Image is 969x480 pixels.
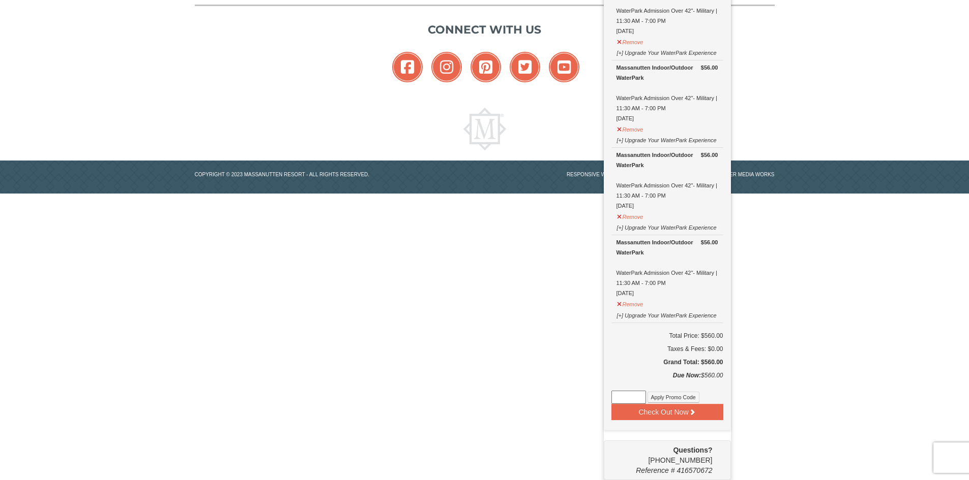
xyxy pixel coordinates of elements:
[701,150,718,160] strong: $56.00
[611,331,723,341] h6: Total Price: $560.00
[611,357,723,367] h5: Grand Total: $560.00
[616,209,644,222] button: Remove
[616,297,644,309] button: Remove
[611,344,723,354] div: Taxes & Fees: $0.00
[616,62,718,123] div: WaterPark Admission Over 42"- Military | 11:30 AM - 7:00 PM [DATE]
[701,62,718,73] strong: $56.00
[701,237,718,247] strong: $56.00
[616,122,644,135] button: Remove
[673,372,701,379] strong: Due Now:
[636,466,674,474] span: Reference #
[611,370,723,391] div: $560.00
[616,133,717,145] button: [+] Upgrade Your WaterPark Experience
[616,220,717,233] button: [+] Upgrade Your WaterPark Experience
[611,404,723,420] button: Check Out Now
[677,466,712,474] span: 416570672
[616,35,644,47] button: Remove
[195,21,775,38] p: Connect with us
[616,150,718,170] div: Massanutten Indoor/Outdoor WaterPark
[463,108,506,150] img: Massanutten Resort Logo
[187,171,485,178] p: Copyright © 2023 Massanutten Resort - All Rights Reserved.
[567,172,775,177] a: Responsive website design and development by Propeller Media Works
[616,237,718,258] div: Massanutten Indoor/Outdoor WaterPark
[616,237,718,298] div: WaterPark Admission Over 42"- Military | 11:30 AM - 7:00 PM [DATE]
[673,446,712,454] strong: Questions?
[616,308,717,321] button: [+] Upgrade Your WaterPark Experience
[616,150,718,211] div: WaterPark Admission Over 42"- Military | 11:30 AM - 7:00 PM [DATE]
[611,445,713,464] span: [PHONE_NUMBER]
[648,392,699,403] button: Apply Promo Code
[616,45,717,58] button: [+] Upgrade Your WaterPark Experience
[616,62,718,83] div: Massanutten Indoor/Outdoor WaterPark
